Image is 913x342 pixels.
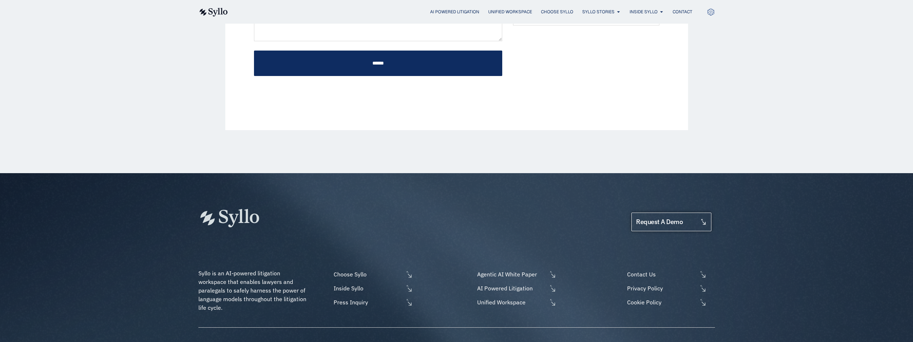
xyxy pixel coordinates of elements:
span: Privacy Policy [625,284,697,293]
span: request a demo [636,219,683,225]
a: Inside Syllo [332,284,413,293]
span: Syllo is an AI-powered litigation workspace that enables lawyers and paralegals to safely harness... [198,270,308,311]
span: AI Powered Litigation [475,284,547,293]
span: Choose Syllo [332,270,404,279]
a: Choose Syllo [541,9,573,15]
a: Choose Syllo [332,270,413,279]
a: request a demo [631,213,711,232]
nav: Menu [242,9,692,15]
a: Agentic AI White Paper [475,270,556,279]
a: AI Powered Litigation [430,9,479,15]
a: Inside Syllo [630,9,658,15]
a: Contact Us [625,270,715,279]
span: Inside Syllo [332,284,404,293]
a: Contact [673,9,692,15]
span: Unified Workspace [475,298,547,307]
a: Privacy Policy [625,284,715,293]
a: AI Powered Litigation [475,284,556,293]
span: Press Inquiry [332,298,404,307]
a: Syllo Stories [582,9,615,15]
a: Cookie Policy [625,298,715,307]
div: Menu Toggle [242,9,692,15]
a: Unified Workspace [475,298,556,307]
img: syllo [198,8,228,16]
a: Press Inquiry [332,298,413,307]
span: Agentic AI White Paper [475,270,547,279]
span: Contact Us [625,270,697,279]
a: Unified Workspace [488,9,532,15]
span: Cookie Policy [625,298,697,307]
